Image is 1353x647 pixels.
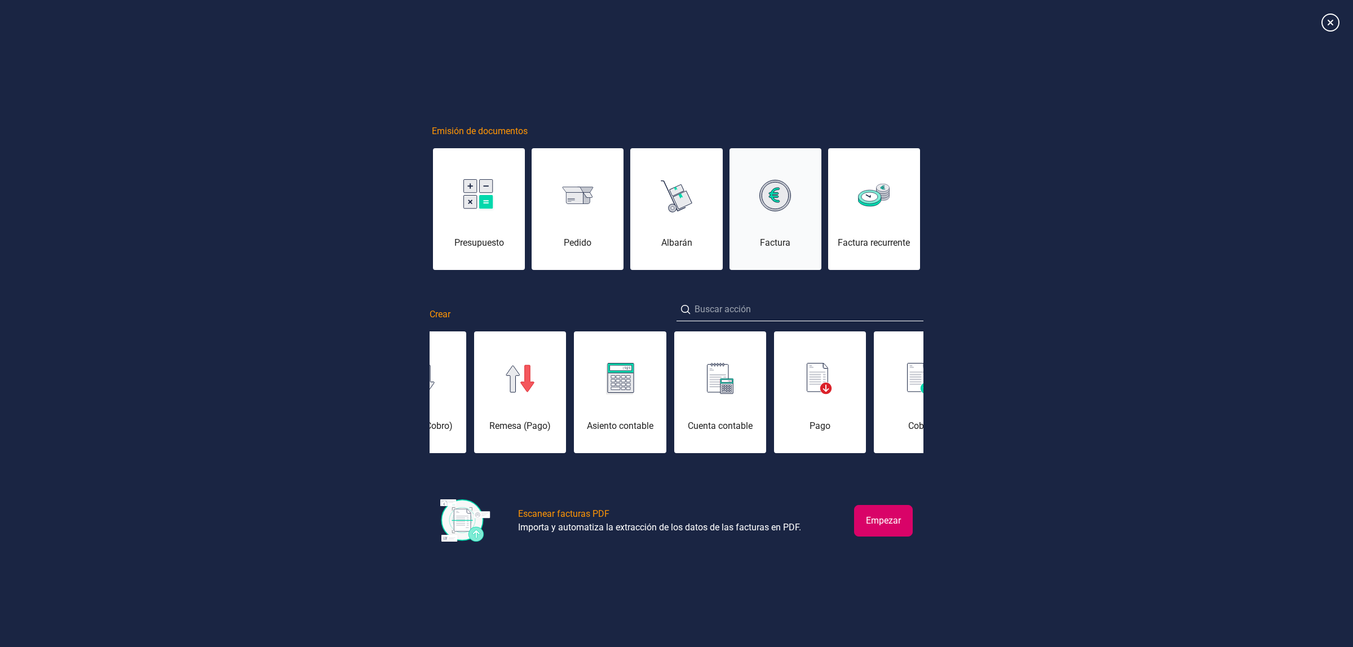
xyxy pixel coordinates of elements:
img: img-escanear-facturas-pdf.svg [440,499,491,543]
div: Albarán [630,236,722,250]
span: Crear [430,308,450,321]
div: Pago [774,419,866,433]
img: img-pedido.svg [562,187,594,204]
button: Empezar [854,505,913,537]
div: Cobro [874,419,966,433]
div: Asiento contable [574,419,666,433]
img: img-presupuesto.svg [463,179,495,211]
img: img-factura-recurrente.svg [858,184,890,207]
div: Cuenta contable [674,419,766,433]
img: img-cobro.svg [907,363,933,395]
img: img-asiento-contable.svg [606,363,634,395]
div: Factura [729,236,821,250]
div: Remesa (Pago) [474,419,566,433]
div: Presupuesto [433,236,525,250]
span: Emisión de documentos [432,125,528,138]
div: Escanear facturas PDF [518,507,609,521]
div: Importa y automatiza la extracción de los datos de las facturas en PDF. [518,521,801,534]
div: Factura recurrente [828,236,920,250]
img: img-pago.svg [807,363,833,395]
input: Buscar acción [676,298,923,321]
img: img-cuenta-contable.svg [707,363,733,395]
div: Pedido [532,236,624,250]
img: img-remesa-pago.svg [506,365,535,393]
img: img-albaran.svg [661,176,692,215]
img: img-factura.svg [759,180,791,211]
